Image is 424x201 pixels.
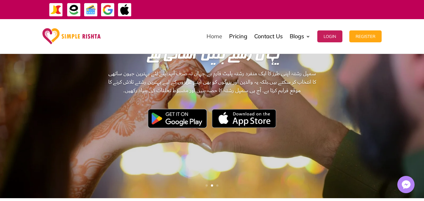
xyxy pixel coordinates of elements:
[229,21,247,52] a: Pricing
[118,3,132,17] img: ApplePay-icon
[254,21,283,52] a: Contact Us
[49,3,63,17] img: JazzCash-icon
[290,21,310,52] a: Blogs
[349,30,382,42] button: Register
[400,178,412,191] img: Messenger
[211,184,213,187] a: 2
[317,30,342,42] button: Login
[216,184,218,187] a: 3
[207,21,222,52] a: Home
[101,3,115,17] img: GooglePay-icon
[386,4,399,15] strong: جاز کیش
[349,21,382,52] a: Register
[107,69,317,131] : سمپل رشتہ اپنی طرز کا ایک منفرد رشتہ پلیٹ فارم ہے۔جہاں نہ صرف آپ اپنے لئے بہترین جیون ساتھی کا ان...
[67,3,81,17] img: EasyPaisa-icon
[370,4,384,15] strong: ایزی پیسہ
[148,109,207,128] img: Google Play
[84,3,98,17] img: Credit Cards
[107,49,317,66] h1: یہاں رشتے بنیں آسانی سے
[317,21,342,52] a: Login
[206,184,208,187] a: 1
